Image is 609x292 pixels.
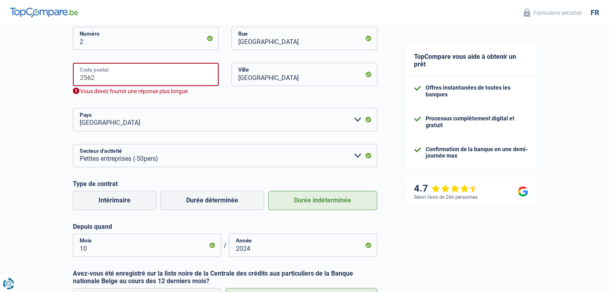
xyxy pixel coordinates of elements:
[73,180,377,188] label: Type de contrat
[268,191,377,210] label: Durée indéterminée
[414,194,478,200] div: Selon l’avis de 266 personnes
[519,6,587,19] button: Formulaire sécurisé
[73,270,377,285] label: Avez-vous été enregistré sur la liste noire de la Centrale des crédits aux particuliers de la Ban...
[406,45,536,76] div: TopCompare vous aide à obtenir un prêt
[161,191,264,210] label: Durée déterminée
[426,84,528,98] div: Offres instantanées de toutes les banques
[10,8,78,17] img: TopCompare Logo
[426,115,528,129] div: Processus complètement digital et gratuit
[229,234,377,257] input: AAAA
[426,146,528,160] div: Confirmation de la banque en une demi-journée max
[414,183,478,194] div: 4.7
[73,88,219,95] div: Vous devez fournir une réponse plus longue
[221,242,229,249] span: /
[73,234,221,257] input: MM
[73,223,377,230] label: Depuis quand
[73,191,157,210] label: Intérimaire
[591,8,599,17] div: fr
